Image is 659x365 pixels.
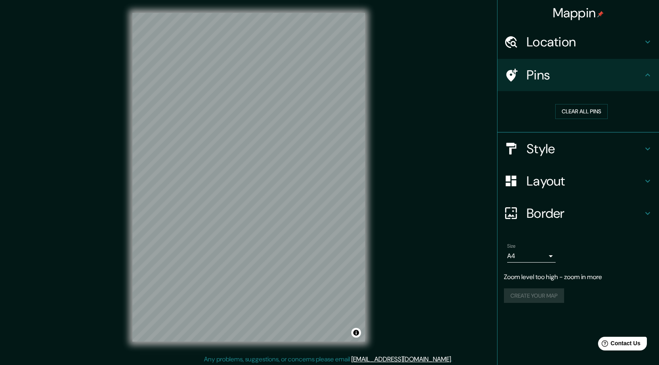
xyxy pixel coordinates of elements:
h4: Location [527,34,643,50]
img: pin-icon.png [597,11,604,17]
div: Layout [497,165,659,197]
h4: Mappin [553,5,604,21]
div: A4 [507,250,556,263]
canvas: Map [132,13,365,342]
h4: Style [527,141,643,157]
p: Any problems, suggestions, or concerns please email . [204,355,452,364]
label: Size [507,242,516,249]
h4: Layout [527,173,643,189]
div: Border [497,197,659,229]
p: Zoom level too high - zoom in more [504,272,653,282]
div: . [452,355,453,364]
h4: Pins [527,67,643,83]
iframe: Help widget launcher [587,334,650,356]
div: . [453,355,455,364]
div: Pins [497,59,659,91]
div: Style [497,133,659,165]
a: [EMAIL_ADDRESS][DOMAIN_NAME] [351,355,451,363]
h4: Border [527,205,643,221]
div: Location [497,26,659,58]
button: Toggle attribution [351,328,361,338]
button: Clear all pins [555,104,608,119]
